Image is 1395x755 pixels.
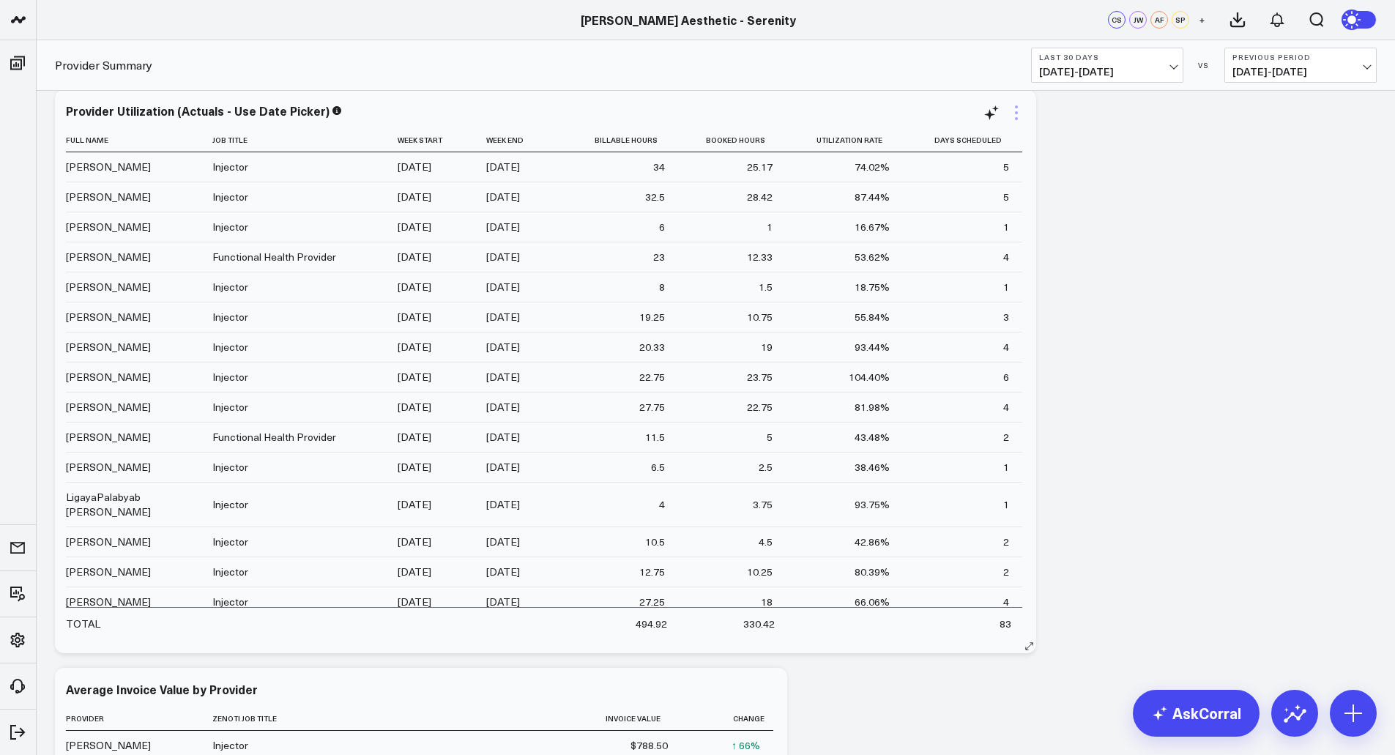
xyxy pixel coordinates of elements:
[855,220,890,234] div: 16.67%
[212,280,248,294] div: Injector
[1003,595,1009,609] div: 4
[759,460,773,475] div: 2.5
[212,565,248,579] div: Injector
[855,280,890,294] div: 18.75%
[747,160,773,174] div: 25.17
[66,220,151,234] div: [PERSON_NAME]
[486,565,520,579] div: [DATE]
[747,310,773,324] div: 10.75
[653,250,665,264] div: 23
[398,565,431,579] div: [DATE]
[678,128,786,152] th: Booked Hours
[747,565,773,579] div: 10.25
[1039,66,1175,78] span: [DATE] - [DATE]
[1129,11,1147,29] div: JW
[398,595,431,609] div: [DATE]
[486,370,520,384] div: [DATE]
[398,430,431,445] div: [DATE]
[212,128,398,152] th: Job Title
[212,707,515,731] th: Zenoti Job Title
[486,250,520,264] div: [DATE]
[66,310,151,324] div: [PERSON_NAME]
[747,400,773,414] div: 22.75
[66,707,212,731] th: Provider
[855,535,890,549] div: 42.86%
[398,497,431,512] div: [DATE]
[1191,61,1217,70] div: VS
[66,490,199,519] div: LigayaPalabyab [PERSON_NAME]
[1003,370,1009,384] div: 6
[855,430,890,445] div: 43.48%
[66,103,330,119] div: Provider Utilization (Actuals - Use Date Picker)
[1003,250,1009,264] div: 4
[398,370,431,384] div: [DATE]
[398,280,431,294] div: [DATE]
[212,497,248,512] div: Injector
[639,340,665,354] div: 20.33
[66,280,151,294] div: [PERSON_NAME]
[1193,11,1210,29] button: +
[212,535,248,549] div: Injector
[1003,220,1009,234] div: 1
[1000,617,1011,631] div: 83
[1133,690,1260,737] a: AskCorral
[66,535,151,549] div: [PERSON_NAME]
[486,460,520,475] div: [DATE]
[486,220,520,234] div: [DATE]
[486,190,520,204] div: [DATE]
[1003,310,1009,324] div: 3
[759,535,773,549] div: 4.5
[855,250,890,264] div: 53.62%
[1232,53,1369,62] b: Previous Period
[659,220,665,234] div: 6
[398,220,431,234] div: [DATE]
[855,595,890,609] div: 66.06%
[212,310,248,324] div: Injector
[212,738,248,753] div: Injector
[486,400,520,414] div: [DATE]
[1003,430,1009,445] div: 2
[55,57,152,73] a: Provider Summary
[1172,11,1189,29] div: SP
[1150,11,1168,29] div: AF
[398,340,431,354] div: [DATE]
[855,340,890,354] div: 93.44%
[66,565,151,579] div: [PERSON_NAME]
[786,128,903,152] th: Utilization Rate
[212,400,248,414] div: Injector
[66,370,151,384] div: [PERSON_NAME]
[398,190,431,204] div: [DATE]
[855,400,890,414] div: 81.98%
[645,535,665,549] div: 10.5
[66,400,151,414] div: [PERSON_NAME]
[753,497,773,512] div: 3.75
[486,160,520,174] div: [DATE]
[66,460,151,475] div: [PERSON_NAME]
[645,190,665,204] div: 32.5
[398,400,431,414] div: [DATE]
[1108,11,1126,29] div: CS
[651,460,665,475] div: 6.5
[903,128,1022,152] th: Days Scheduled
[486,310,520,324] div: [DATE]
[855,565,890,579] div: 80.39%
[630,738,668,753] div: $788.50
[66,595,151,609] div: [PERSON_NAME]
[66,128,212,152] th: Full Name
[486,497,520,512] div: [DATE]
[761,340,773,354] div: 19
[855,190,890,204] div: 87.44%
[212,250,336,264] div: Functional Health Provider
[855,310,890,324] div: 55.84%
[761,595,773,609] div: 18
[398,460,431,475] div: [DATE]
[747,370,773,384] div: 23.75
[732,738,760,753] div: ↑ 66%
[486,340,520,354] div: [DATE]
[747,190,773,204] div: 28.42
[659,497,665,512] div: 4
[66,738,151,753] div: [PERSON_NAME]
[767,430,773,445] div: 5
[639,310,665,324] div: 19.25
[1003,160,1009,174] div: 5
